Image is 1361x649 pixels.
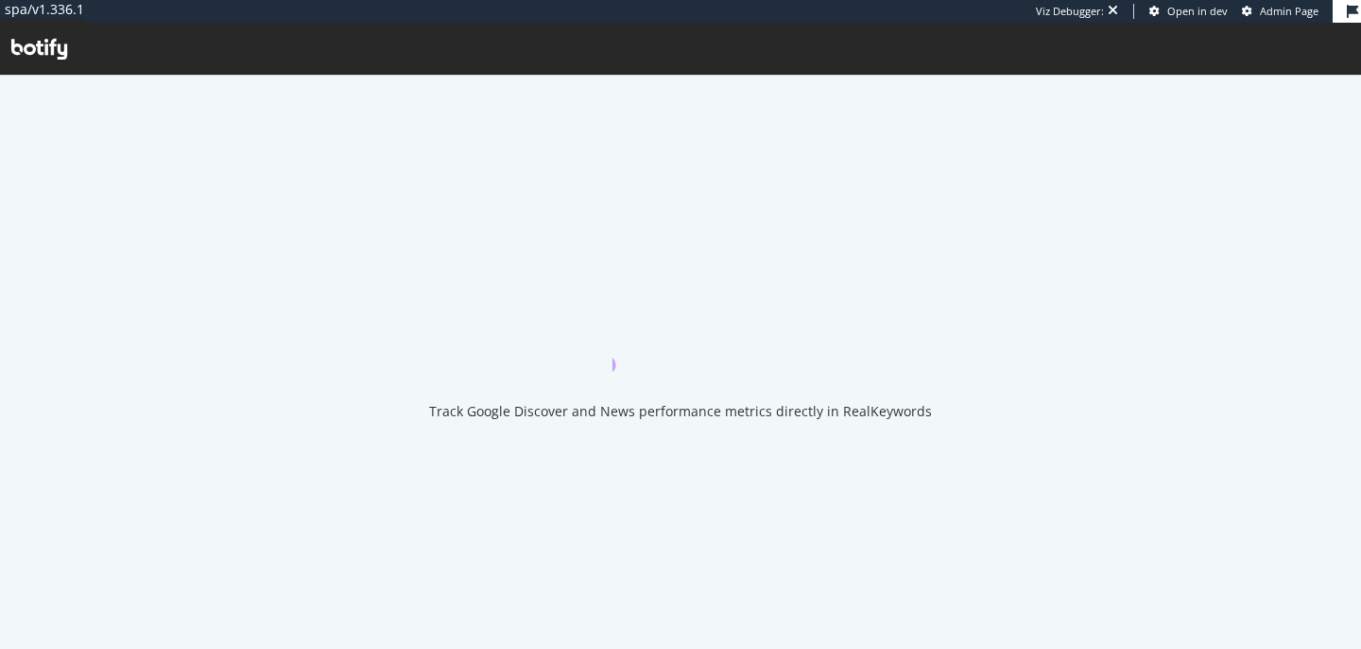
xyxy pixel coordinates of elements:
div: animation [612,304,749,372]
div: Track Google Discover and News performance metrics directly in RealKeywords [429,402,932,421]
span: Open in dev [1167,4,1228,18]
a: Admin Page [1242,4,1318,19]
a: Open in dev [1149,4,1228,19]
div: Viz Debugger: [1036,4,1104,19]
span: Admin Page [1260,4,1318,18]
